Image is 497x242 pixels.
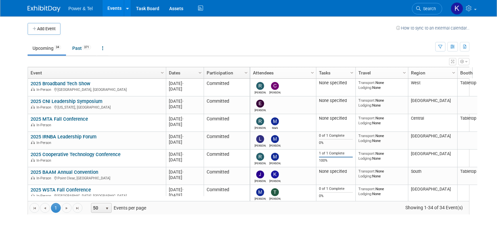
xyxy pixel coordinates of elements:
[207,67,245,78] a: Participation
[408,167,457,185] td: South
[271,153,279,161] img: Michael Mackeben
[319,80,353,86] div: None specified
[36,88,53,92] span: In-Person
[28,42,66,54] a: Upcoming34
[349,70,354,75] span: Column Settings
[169,122,201,127] div: [DATE]
[64,206,69,211] span: Go to the next page
[36,105,53,110] span: In-Person
[271,135,279,143] img: Michael Mackeben
[255,125,266,130] div: Robert Zuzek
[182,152,184,157] span: -
[204,150,250,167] td: Committed
[31,116,88,122] a: 2025 MTA Fall Conference
[402,70,407,75] span: Column Settings
[255,90,266,94] div: Robin Mayne
[31,175,163,181] div: Point Clear, [GEOGRAPHIC_DATA]
[197,67,204,77] a: Column Settings
[51,203,61,213] span: 1
[31,151,121,157] a: 2025 Cooperative Technology Conference
[204,114,250,132] td: Committed
[358,156,372,161] span: Lodging:
[31,98,102,104] a: 2025 CNI Leadership Symposium
[271,82,279,90] img: Chad Smith
[358,151,375,156] span: Transport:
[31,105,35,109] img: In-Person Event
[169,86,201,92] div: [DATE]
[358,174,372,178] span: Lodging:
[169,134,201,139] div: [DATE]
[73,203,82,213] a: Go to the last page
[358,187,406,196] div: None None
[358,133,406,143] div: None None
[182,116,184,121] span: -
[319,169,353,174] div: None specified
[396,26,469,30] a: How to sync to an external calendar...
[358,192,372,196] span: Lodging:
[421,6,436,11] span: Search
[358,98,375,103] span: Transport:
[411,67,453,78] a: Region
[40,203,50,213] a: Go to the previous page
[319,158,353,163] div: 100%
[182,99,184,104] span: -
[358,80,406,90] div: None None
[28,6,60,12] img: ExhibitDay
[412,3,442,14] a: Search
[31,67,162,78] a: Event
[31,176,35,179] img: In-Person Event
[451,70,456,75] span: Column Settings
[256,135,264,143] img: Lydia Lott
[358,85,372,90] span: Lodging:
[83,203,153,213] span: Events per page
[243,67,250,77] a: Column Settings
[451,2,463,15] img: Kelley Hood
[358,169,406,178] div: None None
[358,151,406,161] div: None None
[169,187,201,192] div: [DATE]
[269,178,281,183] div: Kevin Wilkes
[31,123,35,126] img: In-Person Event
[255,161,266,165] div: Ron Rafalzik
[36,158,53,163] span: In-Person
[182,187,184,192] span: -
[319,151,353,156] div: 1 of 1 Complete
[36,176,53,180] span: In-Person
[358,187,375,191] span: Transport:
[271,171,279,178] img: Kevin Wilkes
[31,88,35,91] img: In-Person Event
[169,116,201,122] div: [DATE]
[160,70,165,75] span: Column Settings
[450,67,458,77] a: Column Settings
[31,81,90,87] a: 2025 Broadband Tech Show
[197,70,203,75] span: Column Settings
[169,192,201,198] div: [DATE]
[30,203,39,213] a: Go to the first page
[358,80,375,85] span: Transport:
[75,206,80,211] span: Go to the last page
[169,104,201,110] div: [DATE]
[358,169,375,173] span: Transport:
[182,81,184,86] span: -
[309,67,316,77] a: Column Settings
[169,151,201,157] div: [DATE]
[256,171,264,178] img: James Jones
[204,96,250,114] td: Committed
[169,98,201,104] div: [DATE]
[255,178,266,183] div: James Jones
[68,6,93,11] span: Power & Tel
[408,114,457,132] td: Central
[31,194,35,197] img: In-Person Event
[256,82,264,90] img: Robin Mayne
[169,81,201,86] div: [DATE]
[358,133,375,138] span: Transport:
[31,158,35,162] img: In-Person Event
[31,141,35,144] img: In-Person Event
[319,187,353,191] div: 0 of 1 Complete
[408,79,457,96] td: West
[319,194,353,198] div: 0%
[169,139,201,145] div: [DATE]
[253,67,312,78] a: Attendees
[82,45,91,50] span: 371
[182,170,184,174] span: -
